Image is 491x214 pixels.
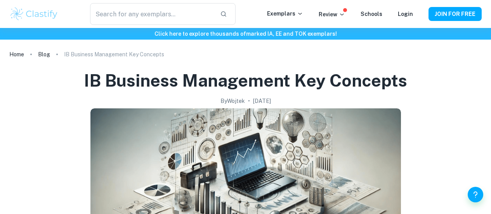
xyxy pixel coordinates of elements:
[319,10,345,19] p: Review
[361,11,382,17] a: Schools
[253,97,271,105] h2: [DATE]
[468,187,483,202] button: Help and Feedback
[398,11,413,17] a: Login
[38,49,50,60] a: Blog
[90,3,214,25] input: Search for any exemplars...
[248,97,250,105] p: •
[84,69,407,92] h1: IB Business Management Key Concepts
[429,7,482,21] button: JOIN FOR FREE
[267,9,303,18] p: Exemplars
[2,30,489,38] h6: Click here to explore thousands of marked IA, EE and TOK exemplars !
[9,49,24,60] a: Home
[220,97,245,105] h2: By Wojtek
[9,6,59,22] img: Clastify logo
[64,50,164,59] p: IB Business Management Key Concepts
